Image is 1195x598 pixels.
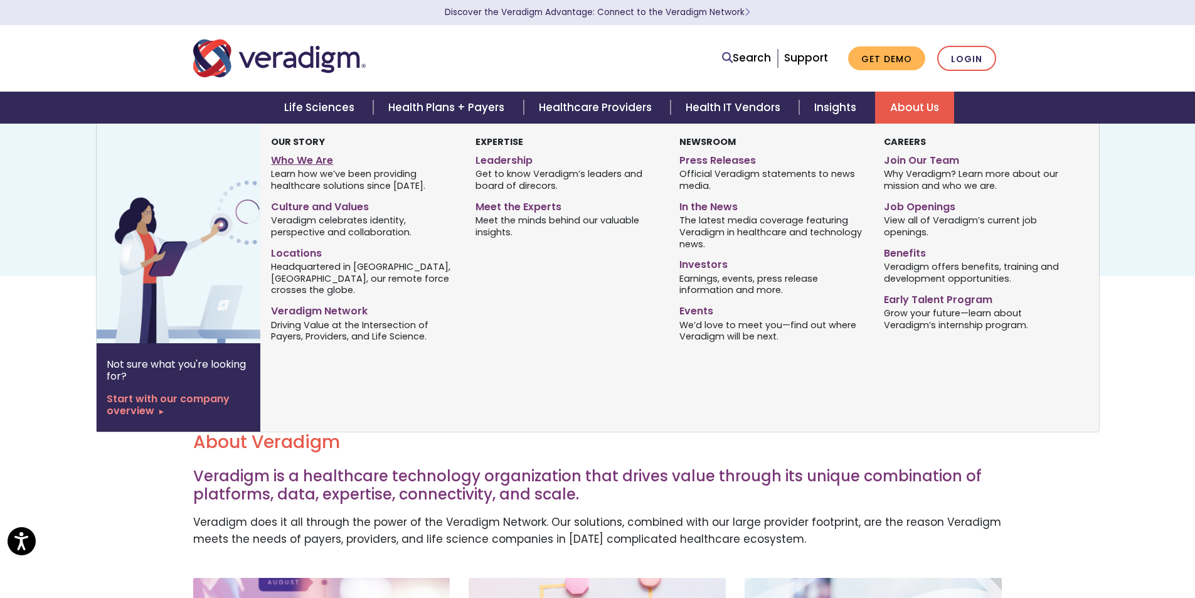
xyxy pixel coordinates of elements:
p: Not sure what you're looking for? [107,358,250,382]
strong: Newsroom [679,136,736,148]
h2: About Veradigm [193,432,1002,453]
span: The latest media coverage featuring Veradigm in healthcare and technology news. [679,214,864,250]
a: Discover the Veradigm Advantage: Connect to the Veradigm NetworkLearn More [445,6,750,18]
a: Veradigm Network [271,300,456,318]
a: In the News [679,196,864,214]
span: View all of Veradigm’s current job openings. [884,214,1069,238]
a: Login [937,46,996,72]
strong: Expertise [475,136,523,148]
a: Investors [679,254,864,272]
a: Locations [271,242,456,260]
a: Start with our company overview [107,393,250,417]
span: Headquartered in [GEOGRAPHIC_DATA], [GEOGRAPHIC_DATA], our remote force crosses the globe. [271,260,456,296]
span: Earnings, events, press release information and more. [679,272,864,296]
a: Health Plans + Payers [373,92,523,124]
a: Support [784,50,828,65]
span: Grow your future—learn about Veradigm’s internship program. [884,306,1069,331]
a: Insights [799,92,875,124]
a: Benefits [884,242,1069,260]
span: Veradigm offers benefits, training and development opportunities. [884,260,1069,284]
span: We’d love to meet you—find out where Veradigm will be next. [679,318,864,343]
span: Learn More [745,6,750,18]
a: Healthcare Providers [524,92,671,124]
a: Culture and Values [271,196,456,214]
a: Health IT Vendors [671,92,799,124]
strong: Careers [884,136,926,148]
a: Press Releases [679,149,864,168]
a: Get Demo [848,46,925,71]
img: Veradigm logo [193,38,366,79]
span: Meet the minds behind our valuable insights. [475,214,661,238]
a: About Us [875,92,954,124]
a: Job Openings [884,196,1069,214]
h3: Veradigm is a healthcare technology organization that drives value through its unique combination... [193,467,1002,504]
span: Driving Value at the Intersection of Payers, Providers, and Life Science. [271,318,456,343]
a: Life Sciences [269,92,373,124]
a: Events [679,300,864,318]
a: Search [722,50,771,67]
img: Vector image of Veradigm’s Story [97,124,299,343]
a: Early Talent Program [884,289,1069,307]
p: Veradigm does it all through the power of the Veradigm Network. Our solutions, combined with our ... [193,514,1002,548]
span: Get to know Veradigm’s leaders and board of direcors. [475,168,661,192]
a: Join Our Team [884,149,1069,168]
span: Learn how we’ve been providing healthcare solutions since [DATE]. [271,168,456,192]
a: Leadership [475,149,661,168]
a: Meet the Experts [475,196,661,214]
a: Who We Are [271,149,456,168]
span: Official Veradigm statements to news media. [679,168,864,192]
strong: Our Story [271,136,325,148]
span: Why Veradigm? Learn more about our mission and who we are. [884,168,1069,192]
span: Veradigm celebrates identity, perspective and collaboration. [271,214,456,238]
